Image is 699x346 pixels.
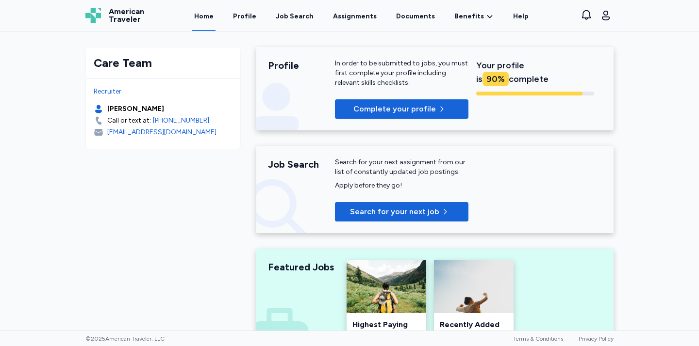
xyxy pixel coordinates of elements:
[192,1,216,31] a: Home
[268,260,335,274] div: Featured Jobs
[579,335,614,342] a: Privacy Policy
[347,260,426,313] img: Highest Paying
[268,157,335,171] div: Job Search
[483,72,509,86] div: 90 %
[350,206,439,218] span: Search for your next job
[335,59,468,88] div: In order to be submitted to jobs, you must first complete your profile including relevant skills ...
[85,335,165,343] span: © 2025 American Traveler, LLC
[94,87,233,96] div: Recruiter
[335,157,468,177] div: Search for your next assignment from our list of constantly updated job postings.
[107,104,164,114] div: [PERSON_NAME]
[476,59,594,86] div: Your profile is complete
[107,116,151,126] div: Call or text at:
[85,8,101,23] img: Logo
[335,181,468,190] div: Apply before they go!
[454,12,494,21] a: Benefits
[107,127,216,137] div: [EMAIL_ADDRESS][DOMAIN_NAME]
[94,55,233,71] div: Care Team
[335,202,468,221] button: Search for your next job
[440,319,508,330] div: Recently Added
[353,103,436,115] span: Complete your profile
[434,260,514,313] img: Recently Added
[352,319,420,330] div: Highest Paying
[276,12,314,21] div: Job Search
[335,99,468,119] button: Complete your profile
[513,335,563,342] a: Terms & Conditions
[454,12,484,21] span: Benefits
[153,116,209,126] a: [PHONE_NUMBER]
[268,59,335,72] div: Profile
[109,8,144,23] span: American Traveler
